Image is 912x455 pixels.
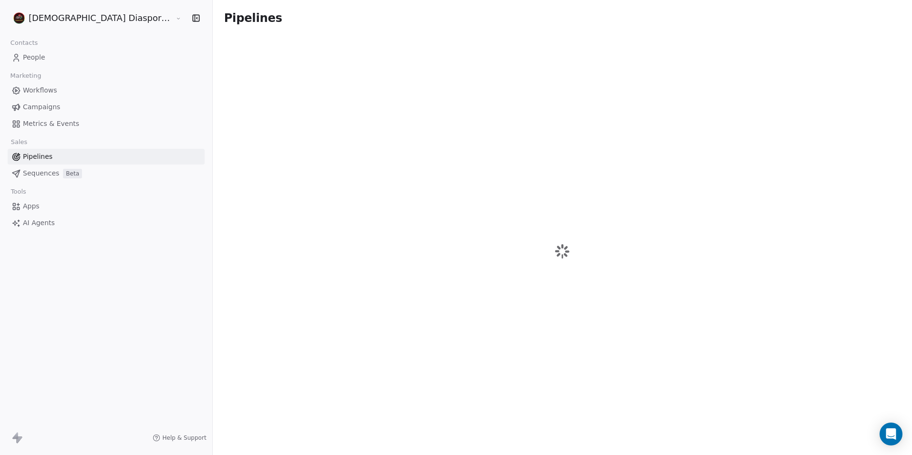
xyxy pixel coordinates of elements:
[8,215,205,231] a: AI Agents
[8,83,205,98] a: Workflows
[23,218,55,228] span: AI Agents
[8,149,205,165] a: Pipelines
[11,10,168,26] button: [DEMOGRAPHIC_DATA] Diaspora Resource Centre
[7,135,31,149] span: Sales
[13,12,25,24] img: AFRICAN%20DIASPORA%20GRP.%20RES.%20CENT.%20LOGO%20-2%20PROFILE-02-02-1.png
[23,201,40,211] span: Apps
[6,69,45,83] span: Marketing
[880,423,902,445] div: Open Intercom Messenger
[7,185,30,199] span: Tools
[23,52,45,62] span: People
[23,102,60,112] span: Campaigns
[6,36,42,50] span: Contacts
[8,198,205,214] a: Apps
[224,11,282,25] span: Pipelines
[8,116,205,132] a: Metrics & Events
[29,12,173,24] span: [DEMOGRAPHIC_DATA] Diaspora Resource Centre
[8,99,205,115] a: Campaigns
[23,119,79,129] span: Metrics & Events
[63,169,82,178] span: Beta
[8,165,205,181] a: SequencesBeta
[8,50,205,65] a: People
[162,434,206,442] span: Help & Support
[23,152,52,162] span: Pipelines
[153,434,206,442] a: Help & Support
[23,85,57,95] span: Workflows
[23,168,59,178] span: Sequences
